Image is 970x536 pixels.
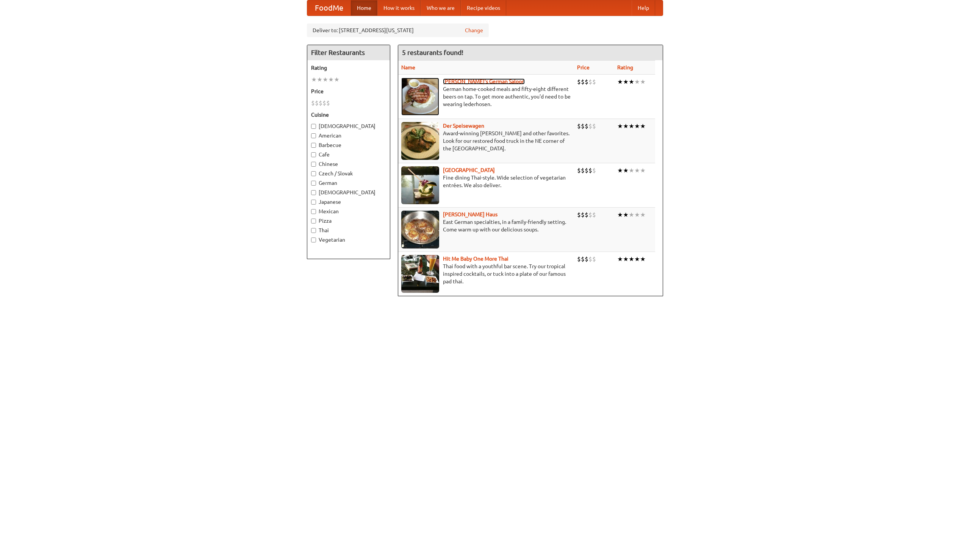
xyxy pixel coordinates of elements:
label: Thai [311,227,386,234]
li: ★ [634,255,640,263]
a: Rating [617,64,633,70]
li: ★ [640,122,646,130]
li: ★ [322,75,328,84]
li: $ [585,122,588,130]
img: speisewagen.jpg [401,122,439,160]
li: ★ [629,255,634,263]
li: $ [577,211,581,219]
input: Chinese [311,162,316,167]
li: $ [585,255,588,263]
li: ★ [640,255,646,263]
li: $ [311,99,315,107]
a: Price [577,64,590,70]
label: Chinese [311,160,386,168]
p: Thai food with a youthful bar scene. Try our tropical inspired cocktails, or tuck into a plate of... [401,263,571,285]
li: $ [585,166,588,175]
li: ★ [634,211,640,219]
input: Pizza [311,219,316,223]
label: Mexican [311,208,386,215]
p: East German specialties, in a family-friendly setting. Come warm up with our delicious soups. [401,218,571,233]
p: Award-winning [PERSON_NAME] and other favorites. Look for our restored food truck in the NE corne... [401,130,571,152]
li: ★ [640,211,646,219]
li: $ [588,211,592,219]
label: [DEMOGRAPHIC_DATA] [311,122,386,130]
li: ★ [640,78,646,86]
a: Home [351,0,377,16]
a: How it works [377,0,421,16]
a: FoodMe [307,0,351,16]
li: $ [585,78,588,86]
a: Who we are [421,0,461,16]
li: $ [592,211,596,219]
input: Cafe [311,152,316,157]
li: ★ [623,122,629,130]
label: Barbecue [311,141,386,149]
li: $ [585,211,588,219]
li: $ [577,122,581,130]
li: $ [588,255,592,263]
li: ★ [640,166,646,175]
li: ★ [617,122,623,130]
li: ★ [629,166,634,175]
a: Hit Me Baby One More Thai [443,256,508,262]
li: ★ [617,78,623,86]
li: ★ [634,166,640,175]
img: esthers.jpg [401,78,439,116]
li: ★ [634,122,640,130]
a: [PERSON_NAME] Haus [443,211,498,217]
li: $ [581,211,585,219]
img: kohlhaus.jpg [401,211,439,248]
img: satay.jpg [401,166,439,204]
label: American [311,132,386,139]
label: Vegetarian [311,236,386,244]
h5: Rating [311,64,386,72]
a: Der Speisewagen [443,123,484,129]
li: $ [581,166,585,175]
li: ★ [623,78,629,86]
li: ★ [334,75,339,84]
a: Recipe videos [461,0,506,16]
li: ★ [629,122,634,130]
input: Thai [311,228,316,233]
img: babythai.jpg [401,255,439,293]
a: [PERSON_NAME]'s German Saloon [443,78,525,84]
li: ★ [317,75,322,84]
li: ★ [617,255,623,263]
li: $ [588,166,592,175]
li: $ [577,166,581,175]
li: $ [581,122,585,130]
li: ★ [328,75,334,84]
input: [DEMOGRAPHIC_DATA] [311,124,316,129]
input: [DEMOGRAPHIC_DATA] [311,190,316,195]
a: [GEOGRAPHIC_DATA] [443,167,495,173]
li: ★ [311,75,317,84]
li: $ [319,99,322,107]
label: Pizza [311,217,386,225]
input: Czech / Slovak [311,171,316,176]
li: $ [315,99,319,107]
li: ★ [617,211,623,219]
li: $ [577,255,581,263]
li: ★ [623,166,629,175]
input: Mexican [311,209,316,214]
li: $ [581,78,585,86]
label: Cafe [311,151,386,158]
div: Deliver to: [STREET_ADDRESS][US_STATE] [307,23,489,37]
label: [DEMOGRAPHIC_DATA] [311,189,386,196]
label: Japanese [311,198,386,206]
input: German [311,181,316,186]
li: $ [592,255,596,263]
p: German home-cooked meals and fifty-eight different beers on tap. To get more authentic, you'd nee... [401,85,571,108]
li: $ [588,122,592,130]
h5: Price [311,88,386,95]
label: Czech / Slovak [311,170,386,177]
a: Name [401,64,415,70]
li: ★ [623,255,629,263]
li: $ [322,99,326,107]
input: Japanese [311,200,316,205]
li: $ [326,99,330,107]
